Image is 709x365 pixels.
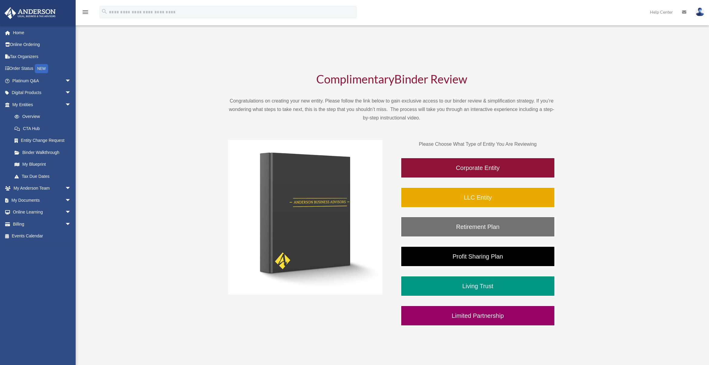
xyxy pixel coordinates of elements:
img: Anderson Advisors Platinum Portal [3,7,57,19]
span: arrow_drop_down [65,218,77,230]
a: Entity Change Request [8,135,80,147]
a: Digital Productsarrow_drop_down [4,87,80,99]
a: Limited Partnership [401,305,555,326]
a: Tax Due Dates [8,170,80,182]
a: Profit Sharing Plan [401,246,555,267]
p: Congratulations on creating your new entity. Please follow the link below to gain exclusive acces... [228,97,555,122]
a: My Documentsarrow_drop_down [4,194,80,206]
span: Complimentary [316,72,394,86]
a: My Blueprint [8,158,80,171]
a: Events Calendar [4,230,80,242]
a: My Anderson Teamarrow_drop_down [4,182,80,194]
a: Online Learningarrow_drop_down [4,206,80,218]
a: Order StatusNEW [4,63,80,75]
span: arrow_drop_down [65,194,77,207]
a: LLC Entity [401,187,555,208]
a: My Entitiesarrow_drop_down [4,99,80,111]
a: menu [82,11,89,16]
a: Living Trust [401,276,555,296]
p: Please Choose What Type of Entity You Are Reviewing [401,140,555,148]
a: Home [4,27,80,39]
img: User Pic [695,8,704,16]
a: Billingarrow_drop_down [4,218,80,230]
i: menu [82,8,89,16]
div: NEW [35,64,48,73]
span: arrow_drop_down [65,182,77,195]
span: arrow_drop_down [65,206,77,219]
span: arrow_drop_down [65,75,77,87]
a: Platinum Q&Aarrow_drop_down [4,75,80,87]
a: Tax Organizers [4,51,80,63]
span: arrow_drop_down [65,87,77,99]
span: Binder Review [394,72,467,86]
span: arrow_drop_down [65,99,77,111]
a: CTA Hub [8,122,80,135]
a: Binder Walkthrough [8,146,77,158]
a: Corporate Entity [401,158,555,178]
i: search [101,8,108,15]
a: Overview [8,111,80,123]
a: Retirement Plan [401,217,555,237]
a: Online Ordering [4,39,80,51]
